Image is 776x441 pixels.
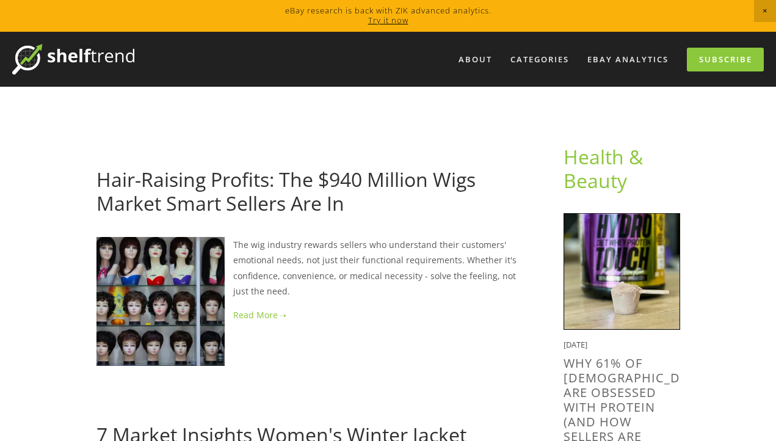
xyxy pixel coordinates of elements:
a: [DATE] [96,147,124,159]
time: [DATE] [564,339,587,350]
img: Hair-Raising Profits: The $940 Million Wigs Market Smart Sellers Are In [96,237,225,365]
a: [DATE] [96,403,124,414]
p: The wig industry rewards sellers who understand their customers' emotional needs, not just their ... [96,237,524,299]
a: Hair-Raising Profits: The $940 Million Wigs Market Smart Sellers Are In [96,166,476,216]
a: eBay Analytics [579,49,676,70]
a: About [451,49,500,70]
div: Categories [502,49,577,70]
a: Health & Beauty [564,144,648,193]
img: ShelfTrend [12,44,134,75]
img: Why 61% of Americans Are Obsessed With Protein (And How Sellers Are Cashing In) [564,213,680,330]
a: Try it now [368,15,408,26]
a: Subscribe [687,48,764,71]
